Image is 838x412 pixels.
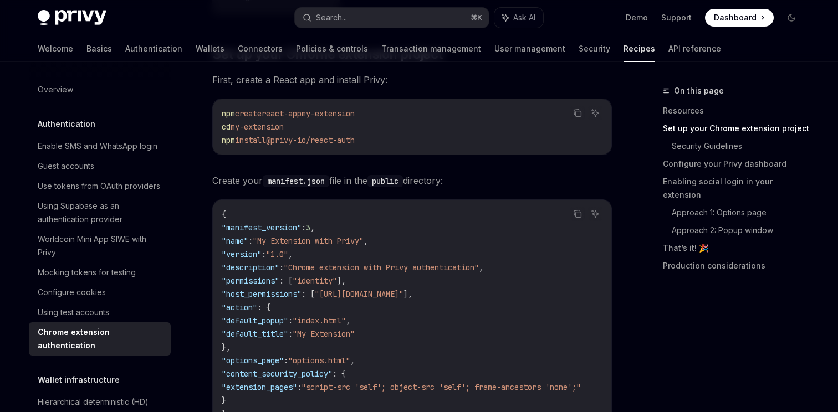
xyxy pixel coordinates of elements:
h5: Wallet infrastructure [38,373,120,387]
span: On this page [674,84,724,97]
a: Mocking tokens for testing [29,262,171,282]
span: "permissions" [222,276,279,286]
button: Toggle dark mode [783,9,800,27]
code: public [367,175,403,187]
span: "index.html" [293,316,346,326]
a: Set up your Chrome extension project [663,120,809,137]
div: Search... [316,11,347,24]
div: Using test accounts [38,306,109,319]
a: Configure cookies [29,282,171,302]
div: Guest accounts [38,159,94,173]
span: , [364,236,368,246]
span: cd [222,122,231,132]
a: Wallets [196,35,224,62]
a: Transaction management [381,35,481,62]
span: { [222,209,226,219]
div: Mocking tokens for testing [38,266,136,279]
span: "script-src 'self'; object-src 'self'; frame-ancestors 'none';" [302,382,581,392]
span: "host_permissions" [222,289,302,299]
span: "default_popup" [222,316,288,326]
span: "description" [222,262,279,272]
a: Approach 2: Popup window [672,222,809,239]
span: , [288,249,293,259]
span: "content_security_policy" [222,369,333,379]
span: : [ [279,276,293,286]
span: : [248,236,253,246]
span: Create your file in the directory: [212,173,612,188]
span: : [288,316,293,326]
a: Overview [29,80,171,100]
a: Demo [626,12,648,23]
div: Worldcoin Mini App SIWE with Privy [38,233,164,259]
button: Copy the contents from the code block [570,106,585,120]
span: "default_title" [222,329,288,339]
span: : { [333,369,346,379]
button: Ask AI [588,106,602,120]
code: manifest.json [263,175,329,187]
div: Chrome extension authentication [38,326,164,352]
span: "Chrome extension with Privy authentication" [284,262,479,272]
span: "version" [222,249,262,259]
span: }, [222,342,231,352]
button: Ask AI [588,207,602,221]
span: , [479,262,483,272]
span: "extension_pages" [222,382,297,392]
a: User management [494,35,565,62]
span: "My Extension" [293,329,355,339]
span: "My Extension with Privy" [253,236,364,246]
span: , [350,356,355,365]
a: Connectors [238,35,283,62]
span: : [262,249,266,259]
a: Support [661,12,692,23]
span: "identity" [293,276,337,286]
span: ], [337,276,346,286]
span: : [297,382,302,392]
span: create [235,109,262,119]
span: Dashboard [714,12,757,23]
span: : { [257,302,270,312]
span: npm [222,109,235,119]
a: Approach 1: Options page [672,204,809,222]
span: : [288,329,293,339]
div: Use tokens from OAuth providers [38,179,160,193]
a: Resources [663,102,809,120]
span: : [284,356,288,365]
span: npm [222,135,235,145]
span: "1.0" [266,249,288,259]
a: That’s it! 🎉 [663,239,809,257]
a: Using test accounts [29,302,171,322]
span: "options_page" [222,356,284,365]
img: dark logo [38,10,106,25]
a: Dashboard [705,9,774,27]
a: Use tokens from OAuth providers [29,176,171,196]
span: my-extension [231,122,284,132]
span: ], [403,289,412,299]
span: @privy-io/react-auth [266,135,355,145]
a: Security Guidelines [672,137,809,155]
div: Overview [38,83,73,96]
a: Policies & controls [296,35,368,62]
span: } [222,395,226,405]
span: , [346,316,350,326]
a: Welcome [38,35,73,62]
h5: Authentication [38,117,95,131]
span: First, create a React app and install Privy: [212,72,612,87]
span: ⌘ K [471,13,482,22]
button: Ask AI [494,8,543,28]
button: Search...⌘K [295,8,489,28]
a: API reference [668,35,721,62]
a: Chrome extension authentication [29,322,171,356]
a: Enable SMS and WhatsApp login [29,136,171,156]
div: Configure cookies [38,286,106,299]
a: Recipes [624,35,655,62]
div: Enable SMS and WhatsApp login [38,140,157,153]
a: Enabling social login in your extension [663,173,809,204]
a: Authentication [125,35,182,62]
span: "options.html" [288,356,350,365]
span: install [235,135,266,145]
span: : [302,223,306,233]
a: Worldcoin Mini App SIWE with Privy [29,229,171,262]
button: Copy the contents from the code block [570,207,585,221]
a: Using Supabase as an authentication provider [29,196,171,229]
span: : [ [302,289,315,299]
